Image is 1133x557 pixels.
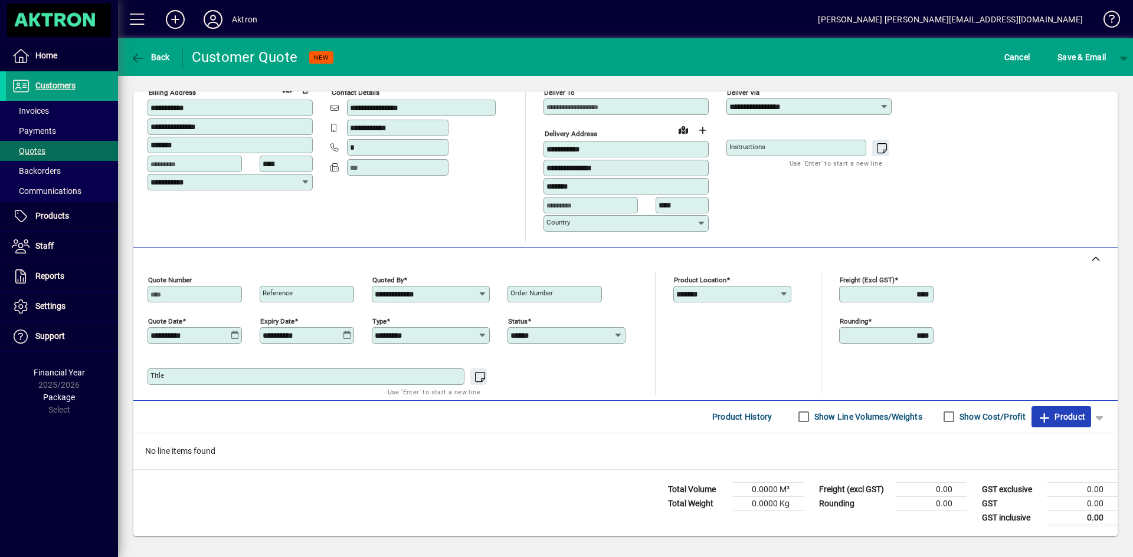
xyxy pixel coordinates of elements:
a: Communications [6,181,118,201]
span: Invoices [12,106,49,116]
a: Reports [6,262,118,291]
span: Package [43,393,75,402]
span: Quotes [12,146,45,156]
td: 0.00 [1047,510,1118,525]
mat-hint: Use 'Enter' to start a new line [388,385,480,398]
div: Aktron [232,10,257,29]
div: [PERSON_NAME] [PERSON_NAME][EMAIL_ADDRESS][DOMAIN_NAME] [818,10,1083,29]
mat-label: Product location [674,275,726,284]
mat-hint: Use 'Enter' to start a new line [790,156,882,170]
a: Quotes [6,141,118,161]
mat-label: Quote number [148,275,192,284]
app-page-header-button: Back [118,47,183,68]
span: S [1057,52,1062,62]
a: View on map [674,120,693,139]
td: Total Volume [662,482,733,496]
a: Home [6,41,118,71]
span: ave & Email [1057,48,1106,67]
span: Financial Year [34,368,85,377]
td: GST [976,496,1047,510]
a: View on map [278,79,297,98]
span: Cancel [1004,48,1030,67]
a: Support [6,322,118,351]
button: Add [156,9,194,30]
button: Product [1032,406,1091,427]
span: Product History [712,407,772,426]
td: Total Weight [662,496,733,510]
button: Save & Email [1052,47,1112,68]
mat-label: Quote date [148,317,182,325]
span: Home [35,51,57,60]
td: 0.00 [896,482,967,496]
a: Payments [6,121,118,141]
span: Product [1037,407,1085,426]
span: Payments [12,126,56,136]
mat-label: Type [372,317,387,325]
mat-label: Country [546,218,570,226]
label: Show Line Volumes/Weights [812,411,922,423]
a: Invoices [6,101,118,121]
button: Product History [708,406,777,427]
button: Back [127,47,173,68]
span: Backorders [12,166,61,176]
td: 0.00 [1047,496,1118,510]
mat-label: Order number [510,289,553,297]
mat-label: Reference [263,289,293,297]
div: Customer Quote [192,48,298,67]
button: Choose address [693,121,712,140]
a: Products [6,202,118,231]
a: Settings [6,292,118,321]
button: Copy to Delivery address [297,80,316,98]
td: Freight (excl GST) [813,482,896,496]
span: Settings [35,301,66,311]
td: Rounding [813,496,896,510]
span: Customers [35,81,76,90]
mat-label: Instructions [729,143,765,151]
mat-label: Deliver via [727,88,759,97]
span: NEW [314,54,329,61]
td: 0.0000 Kg [733,496,804,510]
span: Products [35,211,69,220]
label: Show Cost/Profit [957,411,1026,423]
mat-label: Title [150,371,164,380]
a: Staff [6,232,118,261]
mat-label: Rounding [840,317,868,325]
span: Staff [35,241,54,251]
td: 0.0000 M³ [733,482,804,496]
mat-label: Deliver To [544,88,575,97]
span: Back [130,52,170,62]
button: Profile [194,9,232,30]
td: 0.00 [896,496,967,510]
td: GST exclusive [976,482,1047,496]
button: Cancel [1001,47,1033,68]
mat-label: Quoted by [372,275,404,284]
mat-label: Status [508,317,528,325]
a: Backorders [6,161,118,181]
mat-label: Expiry date [260,317,294,325]
span: Communications [12,186,81,196]
span: Support [35,331,65,341]
td: 0.00 [1047,482,1118,496]
mat-label: Freight (excl GST) [840,275,895,284]
span: Reports [35,271,64,281]
a: Knowledge Base [1095,2,1118,41]
td: GST inclusive [976,510,1047,525]
div: No line items found [133,433,1118,469]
